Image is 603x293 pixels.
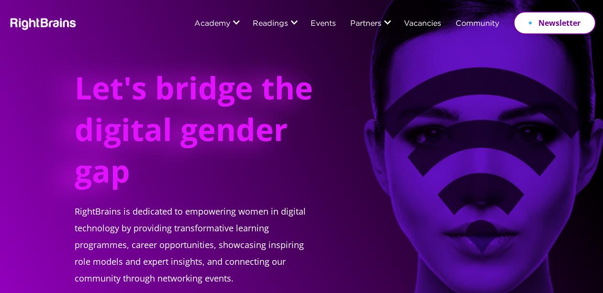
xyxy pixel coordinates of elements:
[514,11,596,34] a: Newsletter
[404,20,441,28] a: Vacancies
[253,20,288,28] a: Readings
[456,20,499,28] a: Community
[75,67,314,203] h1: Let's bridge the digital gender gap
[311,20,336,28] a: Events
[194,20,230,28] a: Academy
[350,20,381,28] a: Partners
[7,16,77,30] img: Rightbrains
